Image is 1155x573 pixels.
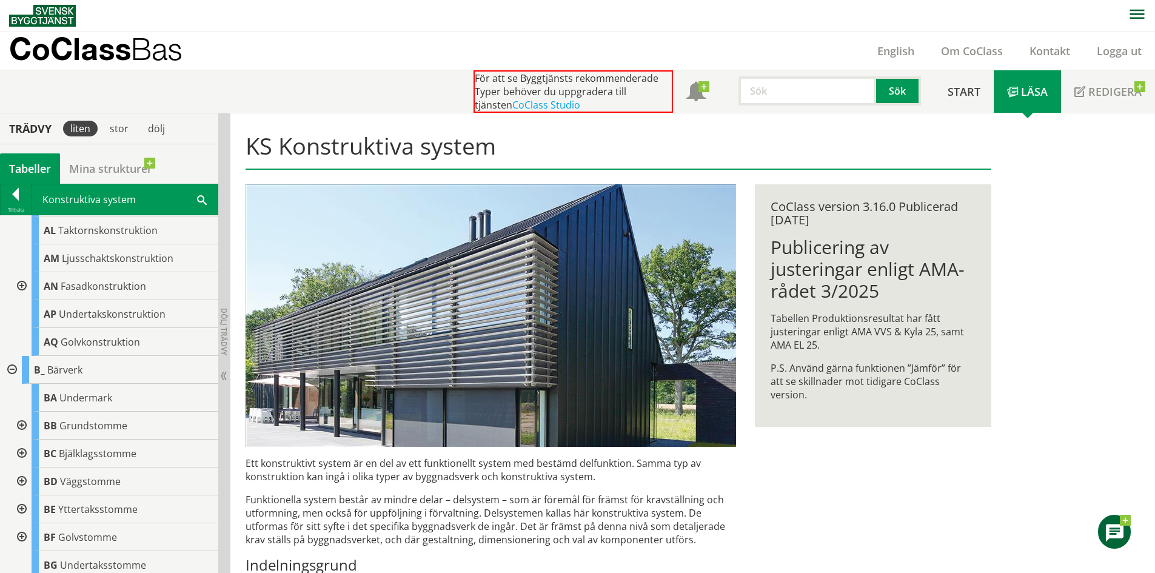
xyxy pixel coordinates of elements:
[10,216,218,244] div: Gå till informationssidan för CoClass Studio
[44,280,58,293] span: AN
[738,76,876,106] input: Sök
[864,44,928,58] a: English
[1083,44,1155,58] a: Logga ut
[10,384,218,412] div: Gå till informationssidan för CoClass Studio
[60,153,161,184] a: Mina strukturer
[10,412,218,440] div: Gå till informationssidan för CoClass Studio
[1021,84,1048,99] span: Läsa
[141,121,172,136] div: dölj
[58,531,117,544] span: Golvstomme
[58,224,158,237] span: Taktornskonstruktion
[928,44,1016,58] a: Om CoClass
[771,312,975,352] p: Tabellen Produktionsresultat har fått justeringar enligt AMA VVS & Kyla 25, samt AMA EL 25.
[102,121,136,136] div: stor
[10,467,218,495] div: Gå till informationssidan för CoClass Studio
[197,193,207,206] span: Sök i tabellen
[1,205,31,215] div: Tillbaka
[131,31,182,67] span: Bas
[44,558,58,572] span: BG
[10,272,218,300] div: Gå till informationssidan för CoClass Studio
[60,475,121,488] span: Väggstomme
[686,83,706,102] span: Notifikationer
[44,419,57,432] span: BB
[9,5,76,27] img: Svensk Byggtjänst
[61,335,140,349] span: Golvkonstruktion
[219,308,229,355] span: Dölj trädvy
[1088,84,1142,99] span: Redigera
[44,307,56,321] span: AP
[44,391,57,404] span: BA
[771,361,975,401] p: P.S. Använd gärna funktionen ”Jämför” för att se skillnader mot tidigare CoClass version.
[60,558,146,572] span: Undertaksstomme
[512,98,580,112] a: CoClass Studio
[771,200,975,227] div: CoClass version 3.16.0 Publicerad [DATE]
[59,307,166,321] span: Undertakskonstruktion
[10,328,218,356] div: Gå till informationssidan för CoClass Studio
[58,503,138,516] span: Yttertaksstomme
[246,132,991,170] h1: KS Konstruktiva system
[10,300,218,328] div: Gå till informationssidan för CoClass Studio
[934,70,994,113] a: Start
[9,32,209,70] a: CoClassBas
[994,70,1061,113] a: Läsa
[2,122,58,135] div: Trädvy
[61,280,146,293] span: Fasadkonstruktion
[10,523,218,551] div: Gå till informationssidan för CoClass Studio
[474,70,673,113] div: För att se Byggtjänsts rekommenderade Typer behöver du uppgradera till tjänsten
[246,457,736,483] p: Ett konstruktivt system är en del av ett funktionellt system med bestämd delfunktion. Samma typ a...
[44,335,58,349] span: AQ
[246,493,736,546] p: Funktionella system består av mindre delar – delsystem – som är föremål för främst för krav­ställ...
[10,440,218,467] div: Gå till informationssidan för CoClass Studio
[44,447,56,460] span: BC
[771,236,975,302] h1: Publicering av justeringar enligt AMA-rådet 3/2025
[246,184,736,447] img: structural-solar-shading.jpg
[876,76,921,106] button: Sök
[59,419,127,432] span: Grundstomme
[44,531,56,544] span: BF
[44,252,59,265] span: AM
[10,495,218,523] div: Gå till informationssidan för CoClass Studio
[10,244,218,272] div: Gå till informationssidan för CoClass Studio
[47,363,82,377] span: Bärverk
[32,184,218,215] div: Konstruktiva system
[62,252,173,265] span: Ljusschaktskonstruktion
[948,84,980,99] span: Start
[59,447,136,460] span: Bjälklagsstomme
[59,391,112,404] span: Undermark
[44,224,56,237] span: AL
[44,475,58,488] span: BD
[1061,70,1155,113] a: Redigera
[34,363,45,377] span: B_
[9,42,182,56] p: CoClass
[63,121,98,136] div: liten
[1016,44,1083,58] a: Kontakt
[44,503,56,516] span: BE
